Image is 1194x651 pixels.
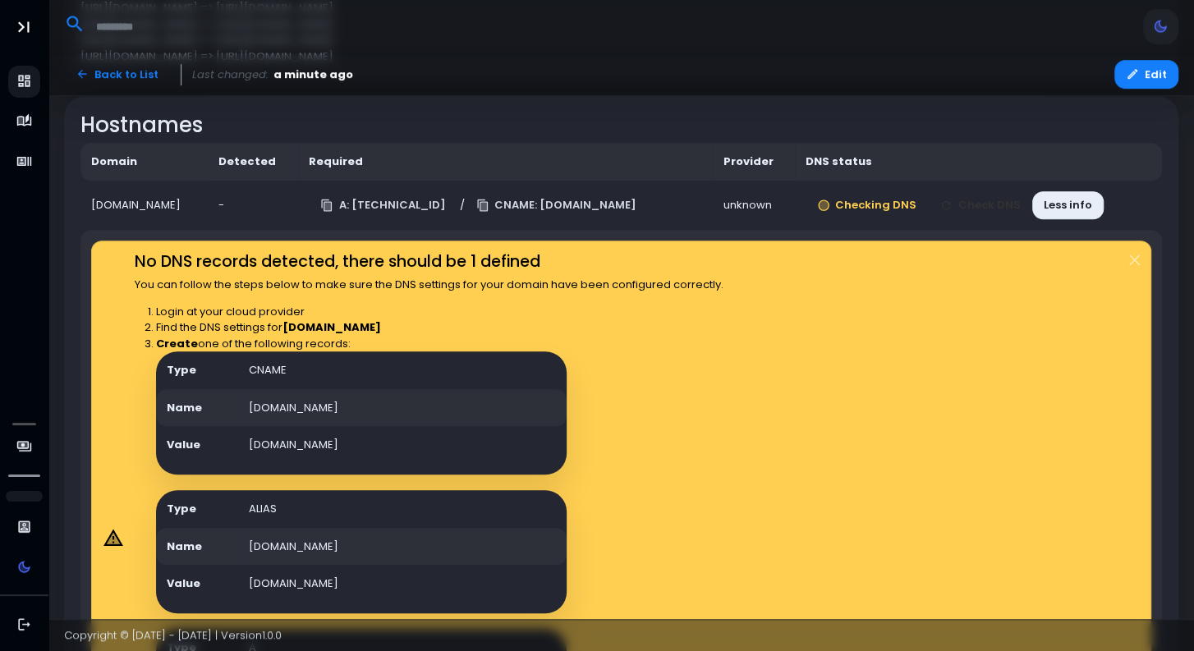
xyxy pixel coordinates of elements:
button: Checking DNS [806,191,929,220]
button: Less info [1032,191,1104,220]
th: Required [298,143,713,181]
button: CNAME: [DOMAIN_NAME] [465,191,649,220]
h2: Hostnames [80,112,1163,138]
h4: No DNS records detected, there should be 1 defined [135,252,723,271]
td: [DOMAIN_NAME] [238,528,567,566]
strong: Name [167,539,202,554]
strong: Value [167,437,200,452]
strong: Type [167,501,196,516]
p: You can follow the steps below to make sure the DNS settings for your domain have been configured... [135,277,723,293]
button: Edit [1114,60,1178,89]
li: Find the DNS settings for [156,319,723,336]
td: / [298,181,713,231]
div: [DOMAIN_NAME] [91,197,197,213]
a: Back to List [64,60,170,89]
td: [DOMAIN_NAME] [238,565,567,603]
td: - [208,181,298,231]
button: Check DNS [928,191,1032,220]
strong: Name [167,400,202,415]
span: Last changed: [192,66,269,83]
span: a minute ago [273,66,353,83]
td: [DOMAIN_NAME] [238,426,567,464]
td: ALIAS [238,490,567,528]
div: unknown [723,197,784,213]
td: CNAME [238,351,567,389]
strong: Create [156,336,198,351]
td: [DOMAIN_NAME] [238,389,567,427]
li: Login at your cloud provider [156,304,723,320]
button: Close [1118,241,1150,279]
th: Provider [713,143,795,181]
button: Toggle Aside [8,11,39,43]
strong: [DOMAIN_NAME] [282,319,381,335]
button: A: [TECHNICAL_ID] [309,191,457,220]
th: Domain [80,143,208,181]
th: DNS status [795,143,1162,181]
strong: Value [167,575,200,591]
span: Copyright © [DATE] - [DATE] | Version 1.0.0 [64,627,282,643]
strong: Type [167,362,196,378]
th: Detected [208,143,298,181]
